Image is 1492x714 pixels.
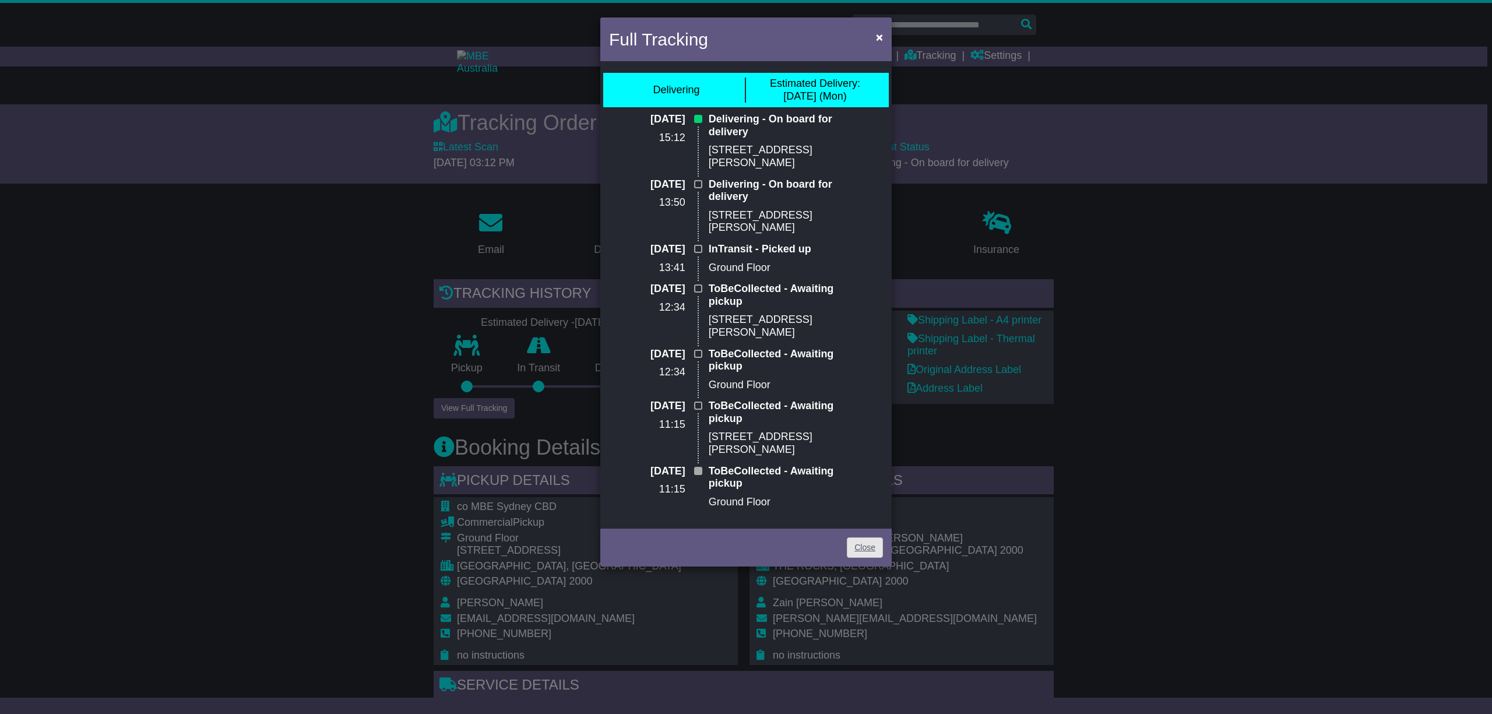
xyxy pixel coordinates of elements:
p: ToBeCollected - Awaiting pickup [709,400,870,425]
p: [STREET_ADDRESS][PERSON_NAME] [709,209,870,234]
p: [DATE] [622,400,685,413]
span: Estimated Delivery: [770,78,860,89]
a: Close [847,537,883,558]
p: [DATE] [622,348,685,361]
p: Ground Floor [709,496,870,509]
p: [DATE] [622,243,685,256]
p: InTransit - Picked up [709,243,870,256]
p: 13:41 [622,262,685,275]
p: [DATE] [622,113,685,126]
p: 15:12 [622,132,685,145]
span: × [876,30,883,44]
p: Delivering - On board for delivery [709,113,870,138]
p: 12:34 [622,301,685,314]
h4: Full Tracking [609,26,708,52]
p: [DATE] [622,178,685,191]
p: [DATE] [622,283,685,296]
p: 13:50 [622,196,685,209]
p: [DATE] [622,465,685,478]
p: Ground Floor [709,379,870,392]
p: 12:34 [622,366,685,379]
button: Close [870,25,889,49]
p: Ground Floor [709,262,870,275]
p: [STREET_ADDRESS][PERSON_NAME] [709,314,870,339]
p: 11:15 [622,483,685,496]
div: [DATE] (Mon) [770,78,860,103]
p: 11:15 [622,418,685,431]
p: [STREET_ADDRESS][PERSON_NAME] [709,431,870,456]
div: Delivering [653,84,699,97]
p: ToBeCollected - Awaiting pickup [709,283,870,308]
p: ToBeCollected - Awaiting pickup [709,348,870,373]
p: Delivering - On board for delivery [709,178,870,203]
p: ToBeCollected - Awaiting pickup [709,465,870,490]
p: [STREET_ADDRESS][PERSON_NAME] [709,144,870,169]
